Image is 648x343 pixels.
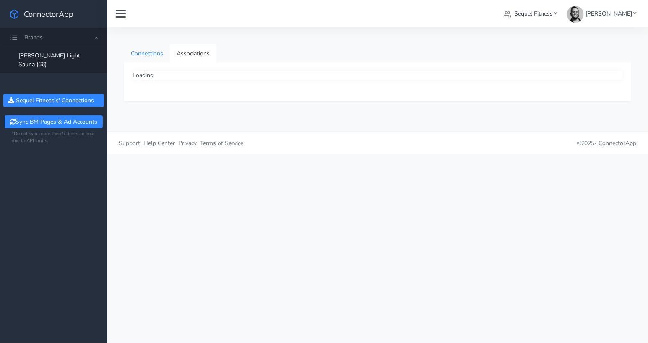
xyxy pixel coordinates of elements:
[133,71,623,80] div: Loading
[586,10,632,18] span: [PERSON_NAME]
[119,139,140,147] span: Support
[5,115,102,128] button: Sync BM Pages & Ad Accounts
[124,44,170,63] a: Connections
[567,6,584,23] img: James Carr
[3,94,104,107] button: Sequel Fitness's' Connections
[170,44,216,63] a: Associations
[500,6,561,21] a: Sequel Fitness
[564,6,640,21] a: [PERSON_NAME]
[24,9,73,19] span: ConnectorApp
[200,139,243,147] span: Terms of Service
[143,139,175,147] span: Help Center
[384,139,637,148] p: © 2025 -
[515,10,553,18] span: Sequel Fitness
[24,34,43,42] span: Brands
[178,139,197,147] span: Privacy
[599,139,637,147] span: ConnectorApp
[12,130,96,145] small: *Do not sync more then 5 times an hour due to API limits.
